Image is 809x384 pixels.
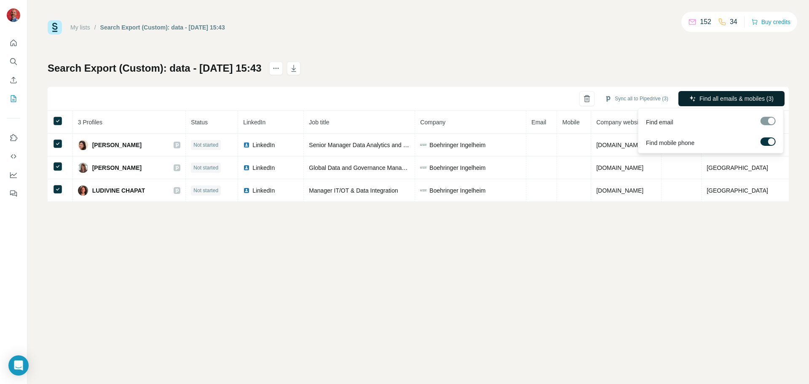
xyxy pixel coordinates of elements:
span: Email [531,119,546,126]
span: [DOMAIN_NAME] [596,142,643,148]
span: [DOMAIN_NAME] [596,187,643,194]
button: Buy credits [751,16,790,28]
p: 34 [730,17,737,27]
span: LUDIVINE CHAPAT [92,186,145,195]
span: LinkedIn [252,141,275,149]
span: Boehringer Ingelheim [429,164,485,172]
li: / [94,23,96,32]
button: Feedback [7,186,20,201]
span: Company website [596,119,643,126]
button: Search [7,54,20,69]
span: Find mobile phone [646,139,694,147]
p: 152 [700,17,711,27]
span: [PERSON_NAME] [92,141,142,149]
button: Quick start [7,35,20,51]
span: [GEOGRAPHIC_DATA] [707,164,768,171]
button: Use Surfe API [7,149,20,164]
a: My lists [70,24,90,31]
span: 3 Profiles [78,119,102,126]
button: Find all emails & mobiles (3) [678,91,785,106]
img: Avatar [78,185,88,196]
span: Status [191,119,208,126]
span: LinkedIn [243,119,265,126]
button: Dashboard [7,167,20,183]
img: company-logo [420,189,427,191]
button: Sync all to Pipedrive (3) [599,92,674,105]
h1: Search Export (Custom): data - [DATE] 15:43 [48,62,262,75]
span: Mobile [562,119,579,126]
span: Not started [193,164,218,172]
img: LinkedIn logo [243,187,250,194]
img: company-logo [420,166,427,169]
button: Enrich CSV [7,73,20,88]
span: [DOMAIN_NAME] [596,164,643,171]
span: Boehringer Ingelheim [429,186,485,195]
span: Manager IT/OT & Data Integration [309,187,398,194]
span: Boehringer Ingelheim [429,141,485,149]
div: Open Intercom Messenger [8,355,29,376]
span: Find all emails & mobiles (3) [699,94,774,103]
button: actions [269,62,283,75]
img: Avatar [78,140,88,150]
span: Job title [309,119,329,126]
img: company-logo [420,144,427,146]
span: Senior Manager Data Analytics and Customer Insights [309,142,450,148]
span: [GEOGRAPHIC_DATA] [707,187,768,194]
div: Search Export (Custom): data - [DATE] 15:43 [100,23,225,32]
span: [PERSON_NAME] [92,164,142,172]
img: Surfe Logo [48,20,62,35]
button: My lists [7,91,20,106]
span: Company [420,119,445,126]
img: Avatar [78,163,88,173]
span: LinkedIn [252,186,275,195]
span: Find email [646,118,673,126]
span: Global Data and Governance Manager [309,164,410,171]
img: Avatar [7,8,20,22]
img: LinkedIn logo [243,142,250,148]
span: LinkedIn [252,164,275,172]
span: Not started [193,141,218,149]
img: LinkedIn logo [243,164,250,171]
button: Use Surfe on LinkedIn [7,130,20,145]
span: Not started [193,187,218,194]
